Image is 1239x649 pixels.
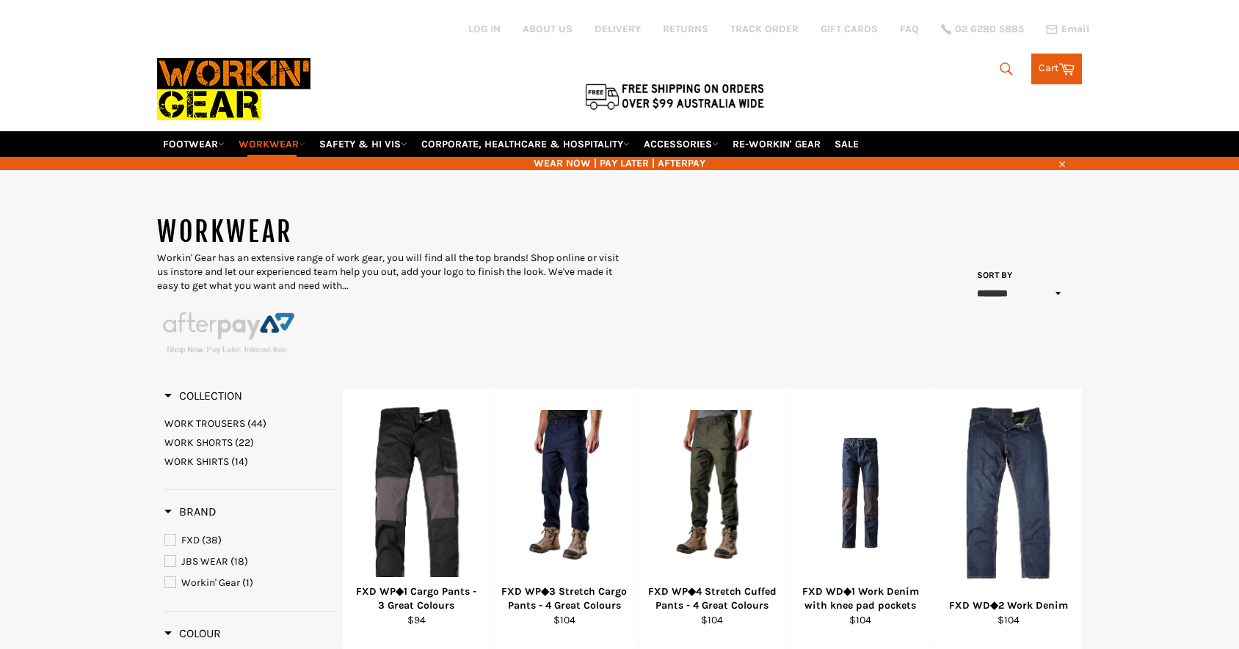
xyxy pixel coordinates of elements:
[934,389,1082,642] a: FXD WD◆2 Work Denim - Workin' Gear FXD WD◆2 Work Denim $104
[242,576,253,589] span: (1)
[638,389,786,642] a: FXD WP◆4 Stretch Cuffed Pants - 4 Great Colours - Workin' Gear FXD WP◆4 Stretch Cuffed Pants - 4 ...
[231,455,248,468] span: (14)
[805,438,916,549] img: FXD WD◆1 Work Denim with knee pad pockets - Workin' Gear
[181,534,200,546] span: FXD
[500,613,629,627] div: $104
[157,251,619,293] p: Workin' Gear has an extensive range of work gear, you will find all the top brands! Shop online o...
[500,584,629,613] div: FXD WP◆3 Stretch Cargo Pants - 4 Great Colours
[796,613,925,627] div: $104
[181,576,240,589] span: Workin' Gear
[164,626,221,641] h3: Colour
[164,505,217,518] span: Brand
[164,575,335,591] a: Workin' Gear
[509,410,620,576] img: FXD WP◆3 Stretch Cargo Pants - 4 Great Colours - Workin' Gear
[233,131,311,157] a: WORKWEAR
[1046,23,1089,35] a: Email
[959,407,1058,579] img: FXD WD◆2 Work Denim - Workin' Gear
[595,22,641,36] a: DELIVERY
[821,22,878,36] a: GIFT CARDS
[900,22,919,36] a: FAQ
[164,554,335,570] a: JBS WEAR
[157,48,310,131] img: Workin Gear leaders in Workwear, Safety Boots, PPE, Uniforms. Australia's No.1 in Workwear
[164,505,217,519] h3: Brand
[164,455,229,468] span: WORK SHIRTS
[164,417,245,430] span: WORK TROUSERS
[230,555,248,568] span: (18)
[164,455,335,469] a: WORK SHIRTS
[157,131,230,157] a: FOOTWEAR
[247,417,266,430] span: (44)
[164,389,242,403] h3: Collection
[657,410,768,576] img: FXD WP◆4 Stretch Cuffed Pants - 4 Great Colours - Workin' Gear
[944,598,1073,612] div: FXD WD◆2 Work Denim
[468,23,501,35] a: Log in
[1061,24,1089,34] span: Email
[944,613,1073,627] div: $104
[941,24,1024,34] a: 02 6280 5885
[164,532,335,549] a: FXD
[490,389,639,642] a: FXD WP◆3 Stretch Cargo Pants - 4 Great Colours - Workin' Gear FXD WP◆3 Stretch Cargo Pants - 4 Gr...
[157,156,1082,170] span: WEAR NOW | PAY LATER | AFTERPAY
[164,417,335,430] a: WORK TROUSERS
[164,436,335,450] a: WORK SHORTS
[181,555,228,568] span: JBS WEAR
[235,436,254,449] span: (22)
[730,22,799,36] a: TRACK ORDER
[1031,54,1082,84] a: Cart
[370,407,462,579] img: FXD WP◆1 Cargo Pants - 4 Great Colours - Workin' Gear
[638,131,724,157] a: ACCESSORIES
[727,131,826,157] a: RE-WORKIN' GEAR
[829,131,865,157] a: SALE
[663,22,708,36] a: RETURNS
[164,436,233,449] span: WORK SHORTS
[955,24,1024,34] span: 02 6280 5885
[786,389,934,642] a: FXD WD◆1 Work Denim with knee pad pockets - Workin' Gear FXD WD◆1 Work Denim with knee pad pocket...
[796,584,925,613] div: FXD WD◆1 Work Denim with knee pad pockets
[202,534,222,546] span: (38)
[313,131,413,157] a: SAFETY & HI VIS
[157,214,619,251] h1: WORKWEAR
[352,613,482,627] div: $94
[523,22,573,36] a: ABOUT US
[352,584,482,613] div: FXD WP◆1 Cargo Pants - 3 Great Colours
[415,131,636,157] a: CORPORATE, HEALTHCARE & HOSPITALITY
[648,584,777,613] div: FXD WP◆4 Stretch Cuffed Pants - 4 Great Colours
[342,389,490,642] a: FXD WP◆1 Cargo Pants - 4 Great Colours - Workin' Gear FXD WP◆1 Cargo Pants - 3 Great Colours $94
[648,613,777,627] div: $104
[972,269,1012,282] label: Sort by
[164,389,242,403] span: Collection
[583,81,766,111] img: Flat $9.95 shipping Australia wide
